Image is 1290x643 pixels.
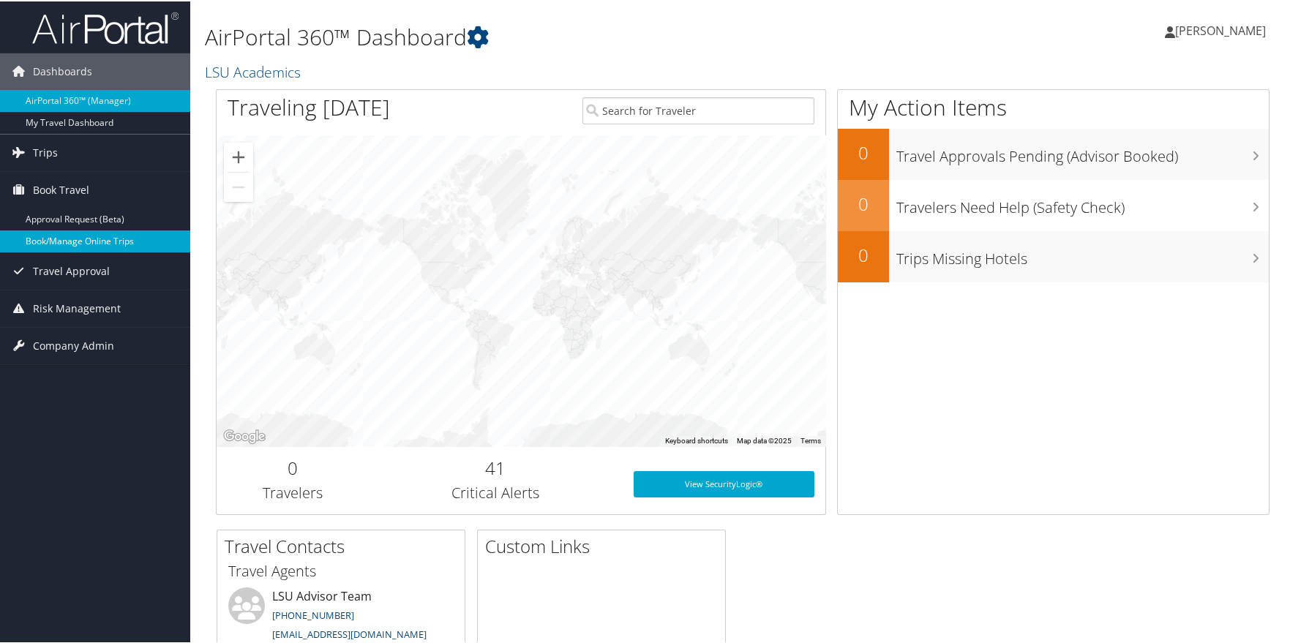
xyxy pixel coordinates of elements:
[32,10,179,44] img: airportal-logo.png
[380,481,612,502] h3: Critical Alerts
[634,470,814,496] a: View SecurityLogic®
[272,607,354,620] a: [PHONE_NUMBER]
[1165,7,1280,51] a: [PERSON_NAME]
[33,252,110,288] span: Travel Approval
[205,20,922,51] h1: AirPortal 360™ Dashboard
[224,171,253,200] button: Zoom out
[33,52,92,89] span: Dashboards
[838,230,1269,281] a: 0Trips Missing Hotels
[838,241,889,266] h2: 0
[1175,21,1266,37] span: [PERSON_NAME]
[33,289,121,326] span: Risk Management
[737,435,792,443] span: Map data ©2025
[228,481,358,502] h3: Travelers
[896,240,1269,268] h3: Trips Missing Hotels
[838,190,889,215] h2: 0
[33,170,89,207] span: Book Travel
[228,91,390,121] h1: Traveling [DATE]
[800,435,821,443] a: Terms (opens in new tab)
[220,426,269,445] a: Open this area in Google Maps (opens a new window)
[838,178,1269,230] a: 0Travelers Need Help (Safety Check)
[582,96,814,123] input: Search for Traveler
[896,189,1269,217] h3: Travelers Need Help (Safety Check)
[485,533,725,557] h2: Custom Links
[205,61,304,80] a: LSU Academics
[33,133,58,170] span: Trips
[220,426,269,445] img: Google
[896,138,1269,165] h3: Travel Approvals Pending (Advisor Booked)
[272,626,427,639] a: [EMAIL_ADDRESS][DOMAIN_NAME]
[33,326,114,363] span: Company Admin
[838,139,889,164] h2: 0
[838,127,1269,178] a: 0Travel Approvals Pending (Advisor Booked)
[228,454,358,479] h2: 0
[665,435,728,445] button: Keyboard shortcuts
[838,91,1269,121] h1: My Action Items
[228,560,454,580] h3: Travel Agents
[224,141,253,170] button: Zoom in
[380,454,612,479] h2: 41
[225,533,465,557] h2: Travel Contacts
